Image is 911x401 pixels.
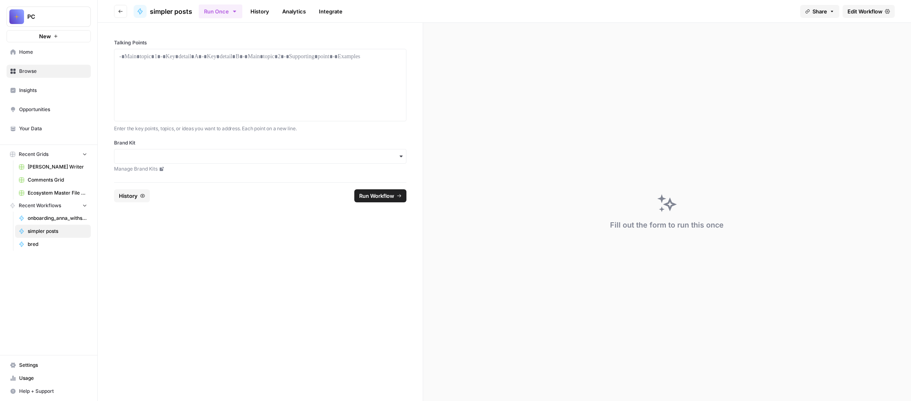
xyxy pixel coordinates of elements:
[199,4,242,18] button: Run Once
[19,125,87,132] span: Your Data
[28,241,87,248] span: bred
[800,5,839,18] button: Share
[114,139,406,147] label: Brand Kit
[7,65,91,78] a: Browse
[19,362,87,369] span: Settings
[19,202,61,209] span: Recent Workflows
[19,48,87,56] span: Home
[114,165,406,173] a: Manage Brand Kits
[15,186,91,199] a: Ecosystem Master File - SaaS.csv
[7,7,91,27] button: Workspace: PC
[15,238,91,251] a: bred
[7,385,91,398] button: Help + Support
[28,189,87,197] span: Ecosystem Master File - SaaS.csv
[39,32,51,40] span: New
[28,215,87,222] span: onboarding_anna_withscraping
[246,5,274,18] a: History
[812,7,827,15] span: Share
[7,84,91,97] a: Insights
[19,388,87,395] span: Help + Support
[15,212,91,225] a: onboarding_anna_withscraping
[7,122,91,135] a: Your Data
[28,228,87,235] span: simpler posts
[9,9,24,24] img: PC Logo
[843,5,895,18] a: Edit Workflow
[610,219,724,231] div: Fill out the form to run this once
[7,359,91,372] a: Settings
[847,7,882,15] span: Edit Workflow
[7,30,91,42] button: New
[15,225,91,238] a: simpler posts
[7,372,91,385] a: Usage
[114,39,406,46] label: Talking Points
[354,189,406,202] button: Run Workflow
[15,173,91,186] a: Comments Grid
[314,5,347,18] a: Integrate
[7,46,91,59] a: Home
[134,5,192,18] a: simpler posts
[27,13,77,21] span: PC
[28,163,87,171] span: [PERSON_NAME] Writer
[19,375,87,382] span: Usage
[359,192,394,200] span: Run Workflow
[114,125,406,133] p: Enter the key points, topics, or ideas you want to address. Each point on a new line.
[19,151,48,158] span: Recent Grids
[7,199,91,212] button: Recent Workflows
[28,176,87,184] span: Comments Grid
[19,106,87,113] span: Opportunities
[277,5,311,18] a: Analytics
[15,160,91,173] a: [PERSON_NAME] Writer
[7,148,91,160] button: Recent Grids
[19,87,87,94] span: Insights
[19,68,87,75] span: Browse
[114,189,150,202] button: History
[7,103,91,116] a: Opportunities
[150,7,192,16] span: simpler posts
[119,192,138,200] span: History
